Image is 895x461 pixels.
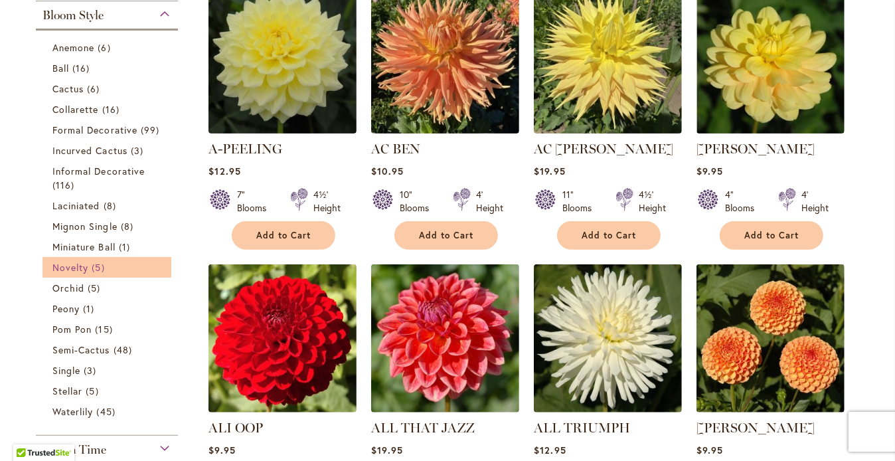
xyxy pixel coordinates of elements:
a: AC BEN [371,124,519,136]
img: AMBER QUEEN [696,264,845,413]
a: A-Peeling [208,124,357,136]
span: 8 [104,199,120,213]
span: 8 [121,219,137,233]
span: Semi-Cactus [52,343,110,356]
div: 4½' Height [639,188,666,215]
span: Orchid [52,282,84,294]
a: AC Jeri [534,124,682,136]
span: 16 [72,61,93,75]
button: Add to Cart [232,221,335,250]
span: $9.95 [208,444,235,456]
button: Add to Cart [720,221,823,250]
span: Cactus [52,82,84,95]
a: Informal Decorative 116 [52,164,165,192]
span: Add to Cart [582,230,636,241]
span: 5 [86,384,102,398]
span: 45 [97,405,119,418]
span: Incurved Cactus [52,144,127,157]
a: ALL THAT JAZZ [371,420,475,436]
span: 6 [98,41,114,54]
span: Peony [52,302,80,315]
a: Pom Pon 15 [52,322,165,336]
a: AMBER QUEEN [696,403,845,415]
img: ALL THAT JAZZ [371,264,519,413]
span: 116 [52,178,78,192]
span: 99 [141,123,163,137]
a: Novelty 5 [52,260,165,274]
a: Miniature Ball 1 [52,240,165,254]
a: Collarette 16 [52,102,165,116]
a: [PERSON_NAME] [696,420,815,436]
span: 16 [102,102,123,116]
img: ALL TRIUMPH [534,264,682,413]
a: ALL TRIUMPH [534,403,682,415]
a: Orchid 5 [52,281,165,295]
span: $12.95 [208,165,240,177]
span: Mignon Single [52,220,118,232]
div: 4' Height [801,188,829,215]
span: Anemone [52,41,94,54]
span: 5 [88,281,104,295]
a: ALI OOP [208,403,357,415]
span: Waterlily [52,405,93,418]
span: 15 [95,322,116,336]
a: AC BEN [371,141,420,157]
span: 3 [131,143,147,157]
div: 11" Blooms [562,188,600,215]
a: Single 3 [52,363,165,377]
iframe: Launch Accessibility Center [10,414,47,451]
a: Cactus 6 [52,82,165,96]
button: Add to Cart [394,221,498,250]
span: Pom Pon [52,323,92,335]
a: Formal Decorative 99 [52,123,165,137]
span: Bloom Time [42,442,106,457]
a: ALL THAT JAZZ [371,403,519,415]
span: 1 [83,302,98,316]
span: Add to Cart [256,230,311,241]
a: Stellar 5 [52,384,165,398]
span: $10.95 [371,165,403,177]
a: ALI OOP [208,420,263,436]
span: Collarette [52,103,99,116]
div: 4½' Height [313,188,341,215]
span: Miniature Ball [52,240,116,253]
div: 7" Blooms [237,188,274,215]
span: Laciniated [52,199,100,212]
div: 4' Height [476,188,503,215]
a: Anemone 6 [52,41,165,54]
span: $19.95 [371,444,402,456]
a: AHOY MATEY [696,124,845,136]
a: Peony 1 [52,302,165,316]
a: Waterlily 45 [52,405,165,418]
span: Novelty [52,261,88,274]
span: 48 [114,343,135,357]
span: Stellar [52,385,82,397]
button: Add to Cart [557,221,661,250]
a: ALL TRIUMPH [534,420,630,436]
a: Incurved Cactus 3 [52,143,165,157]
span: 5 [92,260,108,274]
span: $9.95 [696,165,723,177]
span: 3 [84,363,100,377]
span: Bloom Style [42,8,104,23]
span: Add to Cart [744,230,799,241]
span: Formal Decorative [52,124,137,136]
span: Ball [52,62,69,74]
span: 1 [119,240,133,254]
a: Laciniated 8 [52,199,165,213]
span: $9.95 [696,444,723,456]
span: Add to Cart [419,230,473,241]
a: A-PEELING [208,141,282,157]
span: Single [52,364,80,377]
span: Informal Decorative [52,165,145,177]
a: Semi-Cactus 48 [52,343,165,357]
a: [PERSON_NAME] [696,141,815,157]
span: $12.95 [534,444,566,456]
a: Ball 16 [52,61,165,75]
span: $19.95 [534,165,565,177]
div: 10" Blooms [400,188,437,215]
img: ALI OOP [208,264,357,413]
a: Mignon Single 8 [52,219,165,233]
a: AC [PERSON_NAME] [534,141,673,157]
span: 6 [87,82,103,96]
